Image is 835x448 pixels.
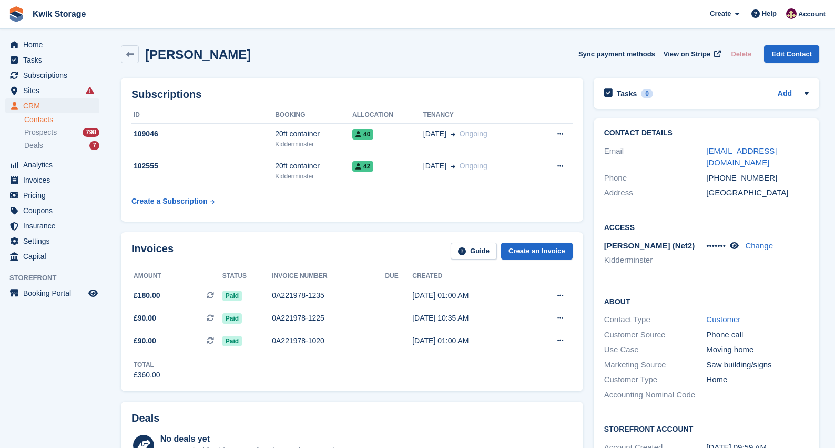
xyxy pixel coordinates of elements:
a: menu [5,218,99,233]
span: ••••••• [706,241,726,250]
div: Phone [604,172,707,184]
div: 102555 [131,161,275,172]
div: 20ft container [275,128,352,140]
h2: Invoices [131,243,174,260]
a: Contacts [24,115,99,125]
div: [DATE] 10:35 AM [412,313,527,324]
div: Address [604,187,707,199]
a: Customer [706,315,740,324]
a: Prospects 798 [24,127,99,138]
span: £90.00 [134,313,156,324]
a: menu [5,157,99,172]
span: View on Stripe [664,49,710,59]
div: Use Case [604,344,707,356]
th: Created [412,268,527,285]
a: menu [5,37,99,52]
a: Edit Contact [764,45,819,63]
div: [DATE] 01:00 AM [412,335,527,346]
span: Tasks [23,53,86,67]
div: 798 [83,128,99,137]
th: Invoice number [272,268,385,285]
h2: Deals [131,412,159,424]
a: Guide [451,243,497,260]
a: Create a Subscription [131,192,215,211]
div: 0A221978-1225 [272,313,385,324]
th: Amount [131,268,222,285]
span: 42 [352,161,373,172]
a: Create an Invoice [501,243,573,260]
div: 0A221978-1235 [272,290,385,301]
span: Coupons [23,203,86,218]
h2: Subscriptions [131,88,573,101]
h2: Access [604,222,809,232]
div: [DATE] 01:00 AM [412,290,527,301]
h2: Tasks [617,89,637,98]
span: Pricing [23,188,86,203]
li: Kidderminster [604,254,707,266]
th: Allocation [352,107,423,124]
div: 7 [89,141,99,150]
a: menu [5,234,99,248]
span: Ongoing [460,130,487,138]
div: Email [604,145,707,169]
span: Booking Portal [23,286,86,301]
span: Analytics [23,157,86,172]
span: Subscriptions [23,68,86,83]
span: Paid [222,313,242,324]
a: menu [5,249,99,264]
div: 0 [641,89,653,98]
span: Paid [222,336,242,346]
h2: Contact Details [604,129,809,137]
a: menu [5,188,99,203]
img: ellie tragonette [786,8,797,19]
span: CRM [23,98,86,113]
div: Moving home [706,344,809,356]
div: Marketing Source [604,359,707,371]
a: View on Stripe [659,45,723,63]
span: Paid [222,291,242,301]
div: [PHONE_NUMBER] [706,172,809,184]
span: Capital [23,249,86,264]
span: Help [762,8,777,19]
span: Settings [23,234,86,248]
div: 109046 [131,128,275,140]
span: 40 [352,129,373,140]
div: Create a Subscription [131,196,208,207]
div: £360.00 [134,370,160,381]
div: 20ft container [275,161,352,172]
th: Booking [275,107,352,124]
a: Preview store [87,287,99,300]
th: ID [131,107,275,124]
h2: Storefront Account [604,423,809,434]
span: £180.00 [134,290,160,301]
span: Account [798,9,826,19]
div: Contact Type [604,314,707,326]
th: Due [385,268,412,285]
a: Deals 7 [24,140,99,151]
div: Kidderminster [275,172,352,181]
a: menu [5,83,99,98]
th: Tenancy [423,107,534,124]
div: No deals yet [160,433,381,445]
a: menu [5,98,99,113]
div: Kidderminster [275,140,352,149]
span: Home [23,37,86,52]
img: stora-icon-8386f47178a22dfd0bd8f6a31ec36ba5ce8667c1dd55bd0f319d3a0aa187defe.svg [8,6,24,22]
div: Customer Type [604,374,707,386]
button: Sync payment methods [578,45,655,63]
button: Delete [727,45,756,63]
span: Deals [24,141,43,151]
a: Add [778,88,792,100]
a: [EMAIL_ADDRESS][DOMAIN_NAME] [706,146,777,167]
span: Prospects [24,127,57,137]
div: Phone call [706,329,809,341]
span: Ongoing [460,162,487,170]
i: Smart entry sync failures have occurred [86,86,94,95]
span: [DATE] [423,161,446,172]
div: Customer Source [604,329,707,341]
span: Invoices [23,173,86,187]
span: £90.00 [134,335,156,346]
a: Change [745,241,773,250]
a: menu [5,68,99,83]
span: Insurance [23,218,86,233]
